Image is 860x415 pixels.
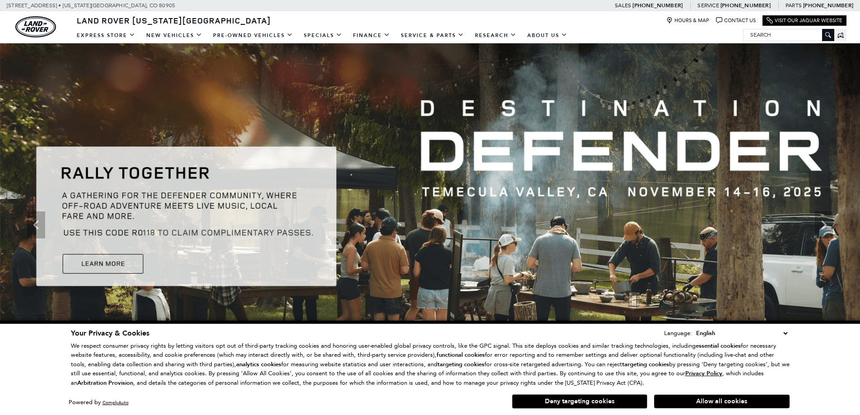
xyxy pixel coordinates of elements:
[437,351,485,359] strong: functional cookies
[622,360,669,368] strong: targeting cookies
[71,328,149,338] span: Your Privacy & Cookies
[744,29,834,40] input: Search
[298,28,348,43] a: Specials
[654,395,790,408] button: Allow all cookies
[685,369,722,378] u: Privacy Policy
[77,15,271,26] span: Land Rover [US_STATE][GEOGRAPHIC_DATA]
[7,2,175,9] a: [STREET_ADDRESS] • [US_STATE][GEOGRAPHIC_DATA], CO 80905
[437,360,484,368] strong: targeting cookies
[522,28,573,43] a: About Us
[141,28,208,43] a: New Vehicles
[694,328,790,338] select: Language Select
[803,2,853,9] a: [PHONE_NUMBER]
[77,379,133,387] strong: Arbitration Provision
[71,28,573,43] nav: Main Navigation
[27,211,45,238] div: Previous
[767,17,842,24] a: Visit Our Jaguar Website
[512,394,647,409] button: Deny targeting cookies
[685,370,722,377] a: Privacy Policy
[815,211,833,238] div: Next
[697,2,719,9] span: Service
[632,2,683,9] a: [PHONE_NUMBER]
[102,400,129,406] a: ComplyAuto
[664,330,692,336] div: Language:
[615,2,631,9] span: Sales
[69,400,129,406] div: Powered by
[71,15,276,26] a: Land Rover [US_STATE][GEOGRAPHIC_DATA]
[470,28,522,43] a: Research
[71,341,790,388] p: We respect consumer privacy rights by letting visitors opt out of third-party tracking cookies an...
[15,16,56,37] img: Land Rover
[71,28,141,43] a: EXPRESS STORE
[666,17,709,24] a: Hours & Map
[236,360,281,368] strong: analytics cookies
[716,17,756,24] a: Contact Us
[348,28,395,43] a: Finance
[721,2,771,9] a: [PHONE_NUMBER]
[696,342,741,350] strong: essential cookies
[786,2,802,9] span: Parts
[15,16,56,37] a: land-rover
[208,28,298,43] a: Pre-Owned Vehicles
[395,28,470,43] a: Service & Parts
